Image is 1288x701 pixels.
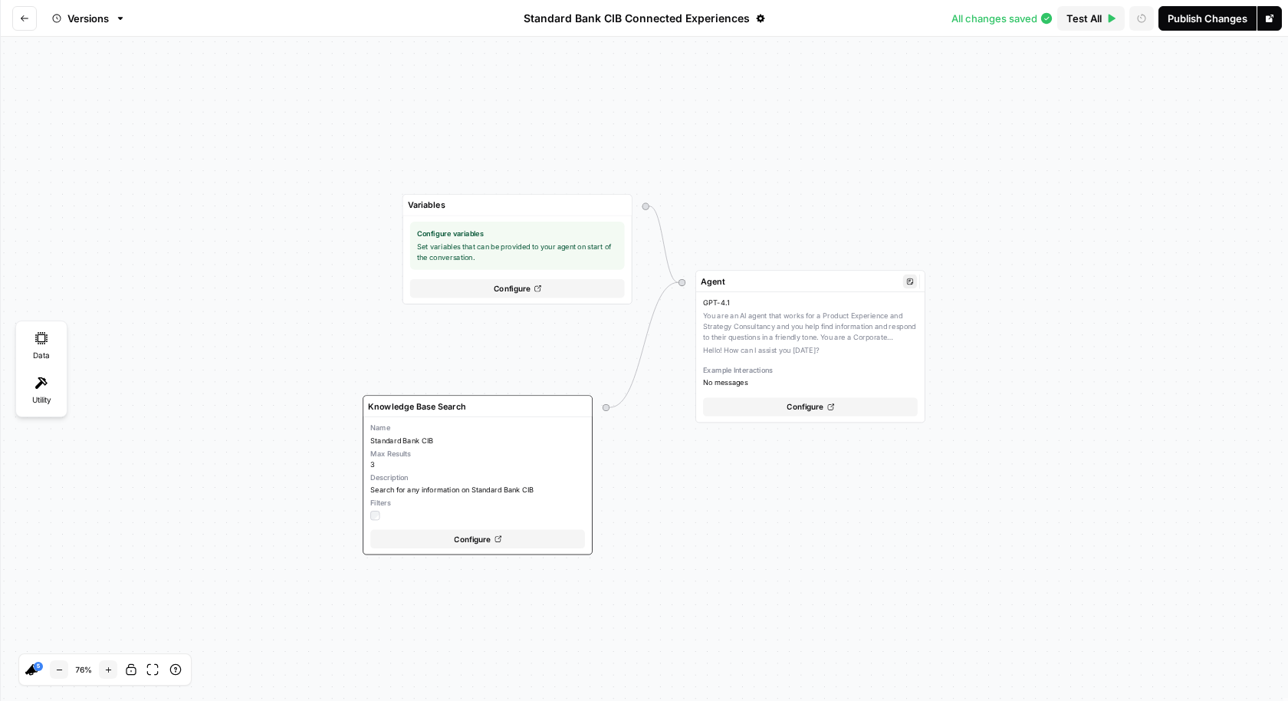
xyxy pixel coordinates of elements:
g: Edge from 56d1fff1-1f1d-4176-ad2f-6fdd1048d40a to initial [609,282,678,407]
a: 5 [34,662,43,671]
input: Step Name [408,199,623,211]
span: Standard Bank CIB Connected Experiences [524,11,750,26]
span: Max Results [370,449,585,459]
div: Publish Changes [1168,11,1247,26]
button: GPT-4.1You are an AI agent that works for a Product Experience and Strategy Consultancy and you h... [696,292,925,423]
input: Step Name [701,275,899,287]
text: 5 [37,663,40,670]
div: Configure variablesSet variables that can be provided to your agent on start of the conversation.... [402,194,632,304]
span: Configure [454,533,491,545]
input: Step Name [368,400,583,412]
span: Configure variables [417,229,617,239]
div: GPT-4.1You are an AI agent that works for a Product Experience and Strategy Consultancy and you h... [695,270,925,423]
span: Test All [1066,11,1102,26]
button: Standard Bank CIB Connected Experiences [514,6,774,31]
span: Versions [67,11,109,26]
button: Go back [12,6,37,31]
button: NameStandard Bank CIBMax Results3DescriptionSearch for any information on Standard Bank CIBFilter... [363,417,592,555]
span: 76 % [71,666,96,673]
g: Edge from start to initial [649,206,678,282]
span: Standard Bank CIB [370,436,585,446]
button: Versions [43,6,135,31]
span: Configure [494,283,531,295]
div: Data [20,325,63,368]
button: Configure variablesSet variables that can be provided to your agent on start of the conversation.... [403,216,632,304]
div: 3 [370,449,585,470]
span: Name [370,423,585,433]
button: Test All [1057,6,1125,31]
span: Filters [370,498,585,508]
span: All changes saved [951,11,1037,26]
button: Publish Changes [1158,6,1257,31]
div: Set variables that can be provided to your agent on start of the conversation. [410,222,625,270]
div: NameStandard Bank CIBMax Results3DescriptionSearch for any information on Standard Bank CIBFilter... [363,395,593,555]
div: Utility [20,370,63,413]
span: Description [370,472,585,483]
span: Search for any information on Standard Bank CIB [370,485,585,495]
span: Configure [787,401,823,413]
